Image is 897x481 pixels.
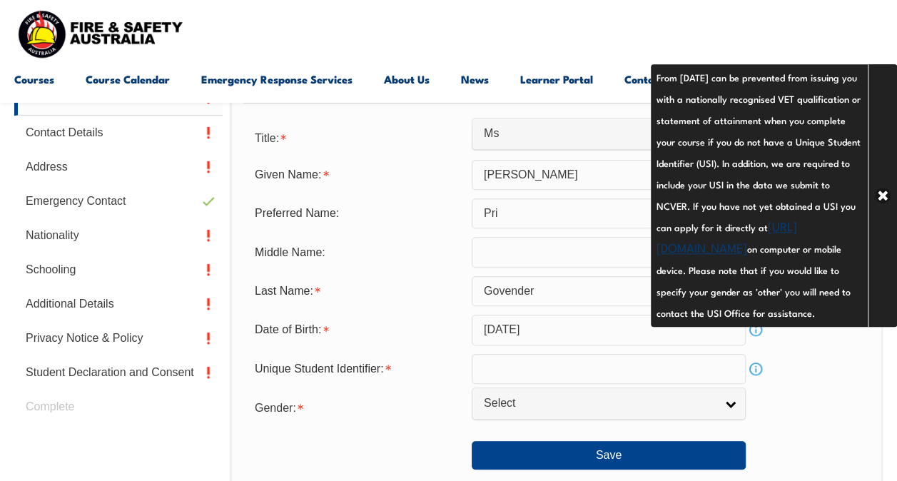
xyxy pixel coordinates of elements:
a: Info [746,359,766,379]
div: Last Name is required. [243,278,472,305]
a: Learner Portal [520,62,593,96]
button: Save [472,441,746,470]
span: Gender: [255,402,296,414]
a: Close [868,64,897,327]
span: Ms [484,126,706,141]
input: Select Date... [472,315,746,345]
span: Title: [255,132,279,144]
a: About Us [384,62,430,96]
a: Privacy Notice & Policy [14,321,223,355]
a: Student Declaration and Consent [14,355,223,390]
a: Nationality [14,218,223,253]
a: Emergency Response Services [201,62,353,96]
a: Emergency Contact [14,184,223,218]
div: Middle Name: [243,238,472,265]
div: Given Name is required. [243,161,472,188]
a: Additional Details [14,287,223,321]
a: Contact [624,62,664,96]
div: Unique Student Identifier is required. [243,355,472,383]
a: News [461,62,489,96]
div: Gender is required. [243,393,472,421]
a: Info [746,320,766,340]
div: Title is required. [243,123,472,151]
a: Contact Details [14,116,223,150]
a: Schooling [14,253,223,287]
a: Course Calendar [86,62,170,96]
div: Date of Birth is required. [243,316,472,343]
input: 10 Characters no 1, 0, O or I [472,354,746,384]
a: Address [14,150,223,184]
a: Courses [14,62,54,96]
div: Preferred Name: [243,200,472,227]
span: Select [484,396,715,411]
